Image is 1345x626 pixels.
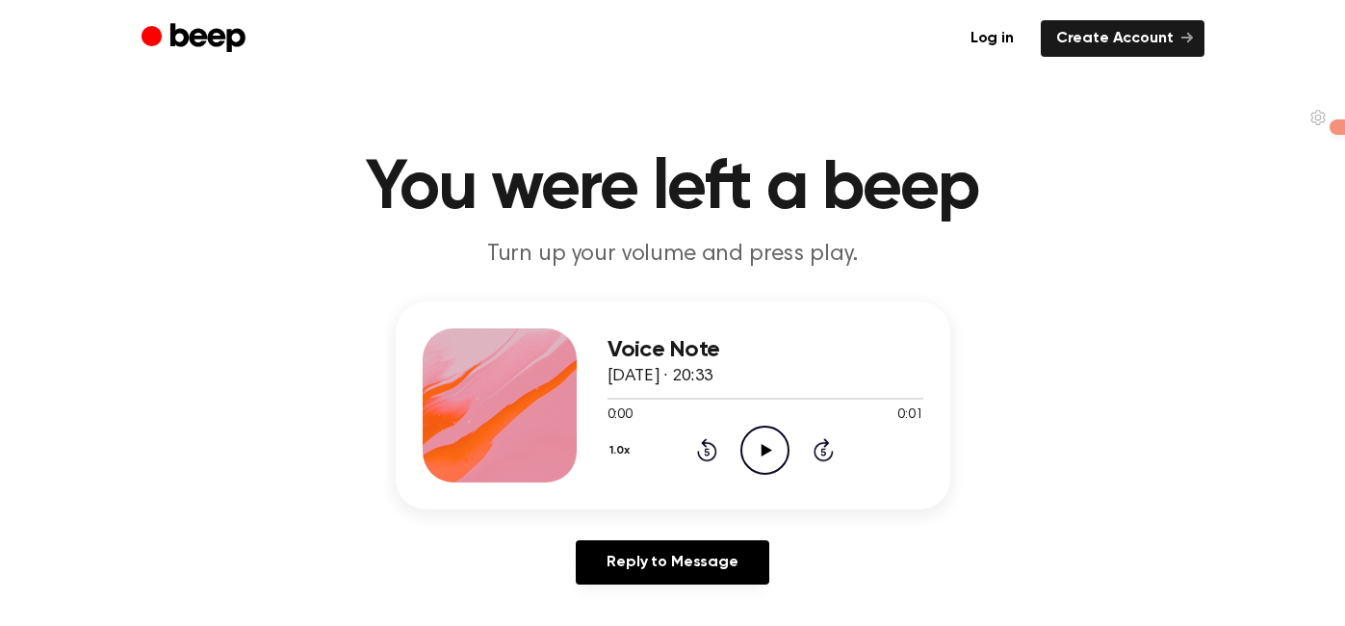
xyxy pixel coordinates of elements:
span: 0:00 [608,405,633,426]
h1: You were left a beep [180,154,1166,223]
a: Log in [955,20,1029,57]
span: [DATE] · 20:33 [608,368,713,385]
button: 1.0x [608,434,637,467]
span: 0:01 [897,405,922,426]
h3: Voice Note [608,337,923,363]
a: Create Account [1041,20,1204,57]
a: Beep [142,20,250,58]
p: Turn up your volume and press play. [303,239,1043,271]
a: Reply to Message [576,540,768,585]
